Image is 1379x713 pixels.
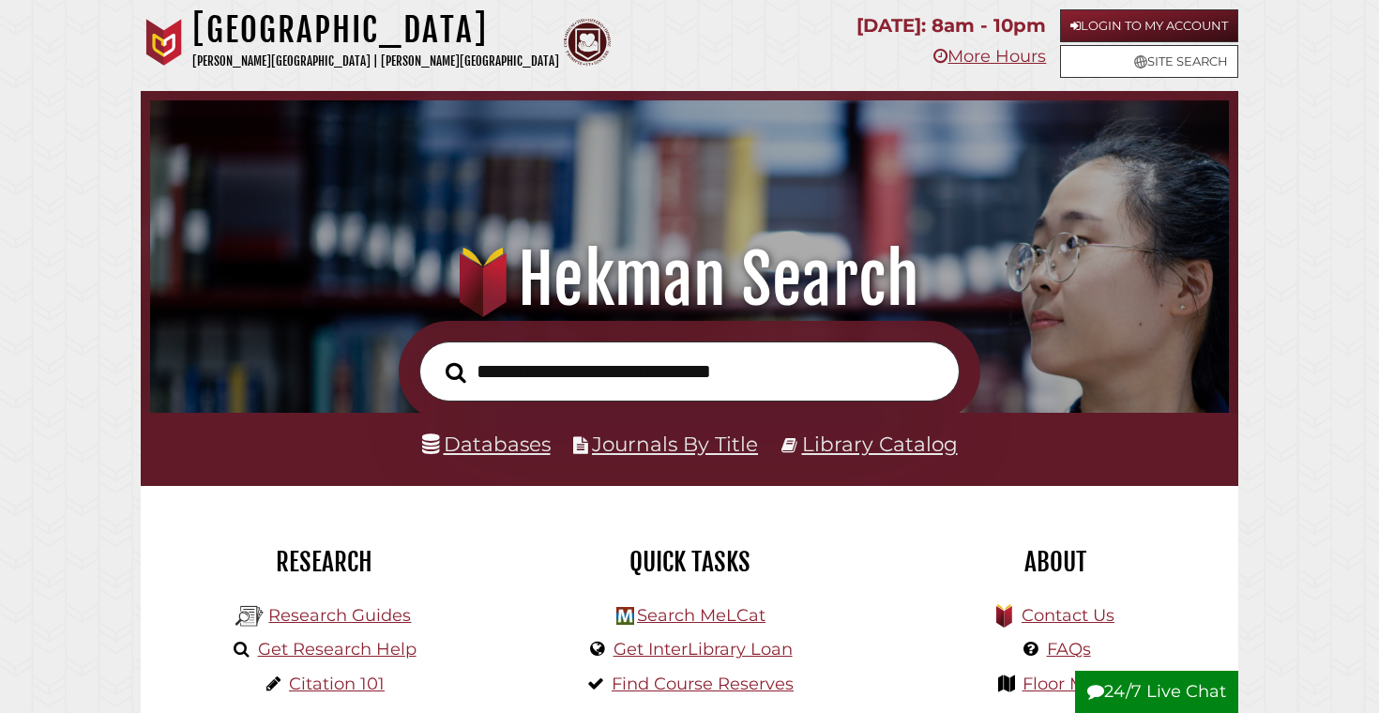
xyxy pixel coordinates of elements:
a: More Hours [933,46,1046,67]
p: [PERSON_NAME][GEOGRAPHIC_DATA] | [PERSON_NAME][GEOGRAPHIC_DATA] [192,51,559,72]
a: Contact Us [1022,605,1114,626]
a: FAQs [1047,639,1091,660]
h2: About [886,546,1224,578]
img: Calvin University [141,19,188,66]
a: Research Guides [268,605,411,626]
a: Site Search [1060,45,1238,78]
h1: [GEOGRAPHIC_DATA] [192,9,559,51]
h1: Hekman Search [171,238,1208,321]
a: Journals By Title [592,432,758,456]
img: Calvin Theological Seminary [564,19,611,66]
a: Find Course Reserves [612,674,794,694]
img: Hekman Library Logo [616,607,634,625]
a: Search MeLCat [637,605,765,626]
a: Floor Maps [1023,674,1115,694]
a: Login to My Account [1060,9,1238,42]
a: Get InterLibrary Loan [614,639,793,660]
a: Get Research Help [258,639,417,660]
i: Search [446,361,466,384]
button: Search [436,356,476,388]
h2: Quick Tasks [521,546,858,578]
a: Library Catalog [802,432,958,456]
a: Citation 101 [289,674,385,694]
p: [DATE]: 8am - 10pm [856,9,1046,42]
a: Databases [422,432,551,456]
h2: Research [155,546,492,578]
img: Hekman Library Logo [235,602,264,630]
